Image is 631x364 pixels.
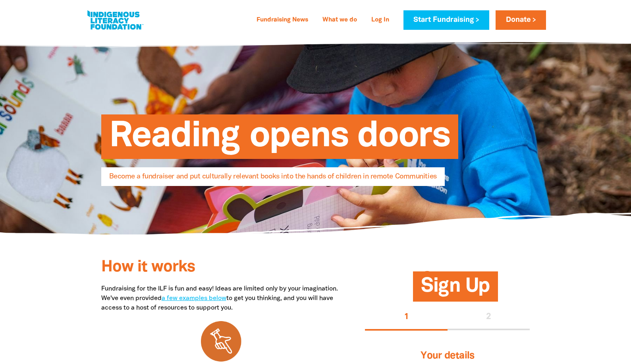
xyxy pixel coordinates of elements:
[367,14,394,27] a: Log In
[162,296,226,301] a: a few examples below
[101,284,342,313] p: Fundraising for the ILF is fun and easy! Ideas are limited only by your imagination. We've even p...
[252,14,313,27] a: Fundraising News
[365,305,448,330] button: Stage 1
[403,10,489,30] a: Start Fundraising
[318,14,362,27] a: What we do
[101,260,195,275] span: How it works
[109,120,450,159] span: Reading opens doors
[109,173,437,186] span: Become a fundraiser and put culturally relevant books into the hands of children in remote Commun...
[496,10,546,30] a: Donate
[421,277,490,302] span: Sign Up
